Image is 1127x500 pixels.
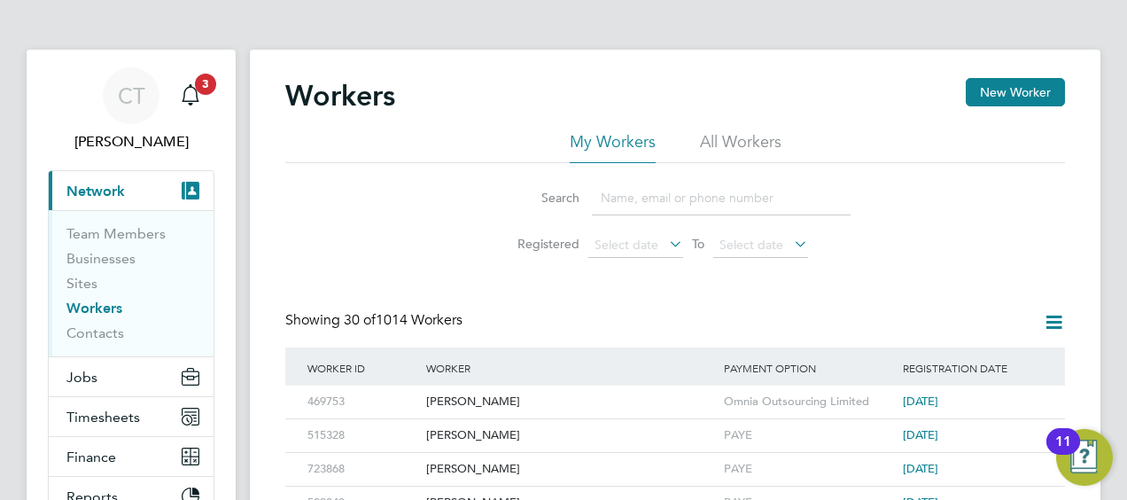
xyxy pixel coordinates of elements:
[303,348,422,388] div: Worker ID
[303,452,1047,467] a: 723868[PERSON_NAME]PAYE[DATE]
[344,311,462,329] span: 1014 Workers
[195,74,216,95] span: 3
[66,275,97,292] a: Sites
[49,210,214,356] div: Network
[903,461,938,476] span: [DATE]
[592,181,851,215] input: Name, email or phone number
[500,190,579,206] label: Search
[48,67,214,152] a: CT[PERSON_NAME]
[719,453,898,486] div: PAYE
[422,419,719,452] div: [PERSON_NAME]
[719,386,898,418] div: Omnia Outsourcing Limited
[303,385,1047,400] a: 469753[PERSON_NAME]Omnia Outsourcing Limited[DATE]
[66,300,122,316] a: Workers
[285,311,466,330] div: Showing
[344,311,376,329] span: 30 of
[898,348,1047,388] div: Registration Date
[719,419,898,452] div: PAYE
[66,183,125,199] span: Network
[66,225,166,242] a: Team Members
[303,453,422,486] div: 723868
[966,78,1065,106] button: New Worker
[687,232,710,255] span: To
[595,237,658,253] span: Select date
[49,171,214,210] button: Network
[1056,429,1113,486] button: Open Resource Center, 11 new notifications
[422,386,719,418] div: [PERSON_NAME]
[173,67,208,124] a: 3
[719,237,783,253] span: Select date
[66,409,140,426] span: Timesheets
[118,84,145,107] span: CT
[303,419,422,452] div: 515328
[422,348,719,388] div: Worker
[49,437,214,476] button: Finance
[719,348,898,388] div: Payment Option
[49,397,214,436] button: Timesheets
[303,418,1047,434] a: 515328[PERSON_NAME]PAYE[DATE]
[48,131,214,152] span: Chloe Taquin
[303,386,422,418] div: 469753
[570,131,656,163] li: My Workers
[49,357,214,396] button: Jobs
[422,453,719,486] div: [PERSON_NAME]
[903,427,938,442] span: [DATE]
[66,449,116,465] span: Finance
[66,250,136,267] a: Businesses
[903,394,938,409] span: [DATE]
[66,324,124,341] a: Contacts
[285,78,395,113] h2: Workers
[1055,441,1071,465] div: 11
[700,131,781,163] li: All Workers
[500,236,579,252] label: Registered
[66,369,97,386] span: Jobs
